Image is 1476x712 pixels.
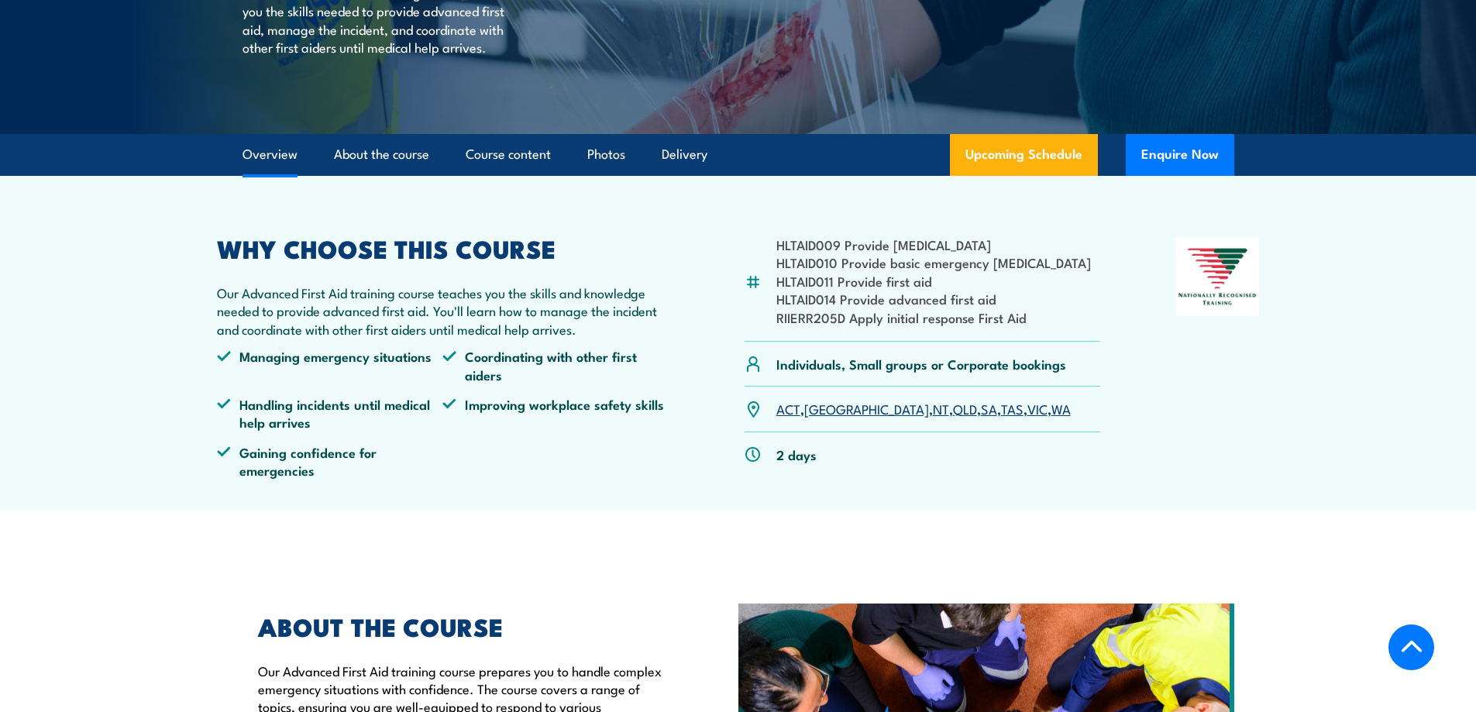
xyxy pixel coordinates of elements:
li: HLTAID014 Provide advanced first aid [776,290,1091,308]
li: HLTAID010 Provide basic emergency [MEDICAL_DATA] [776,253,1091,271]
li: Improving workplace safety skills [442,395,669,432]
li: HLTAID009 Provide [MEDICAL_DATA] [776,236,1091,253]
a: SA [981,399,997,418]
p: Our Advanced First Aid training course teaches you the skills and knowledge needed to provide adv... [217,284,669,338]
h2: WHY CHOOSE THIS COURSE [217,237,669,259]
a: Course content [466,134,551,175]
a: QLD [953,399,977,418]
a: VIC [1027,399,1048,418]
li: Handling incidents until medical help arrives [217,395,443,432]
a: Delivery [662,134,707,175]
a: Upcoming Schedule [950,134,1098,176]
li: RIIERR205D Apply initial response First Aid [776,308,1091,326]
a: ACT [776,399,800,418]
img: Nationally Recognised Training logo. [1176,237,1260,316]
a: Overview [243,134,298,175]
p: , , , , , , , [776,400,1071,418]
a: About the course [334,134,429,175]
a: NT [933,399,949,418]
li: Coordinating with other first aiders [442,347,669,384]
li: Gaining confidence for emergencies [217,443,443,480]
button: Enquire Now [1126,134,1234,176]
a: TAS [1001,399,1024,418]
li: Managing emergency situations [217,347,443,384]
a: [GEOGRAPHIC_DATA] [804,399,929,418]
p: Individuals, Small groups or Corporate bookings [776,355,1066,373]
a: Photos [587,134,625,175]
h2: ABOUT THE COURSE [258,615,667,637]
a: WA [1051,399,1071,418]
p: 2 days [776,445,817,463]
li: HLTAID011 Provide first aid [776,272,1091,290]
